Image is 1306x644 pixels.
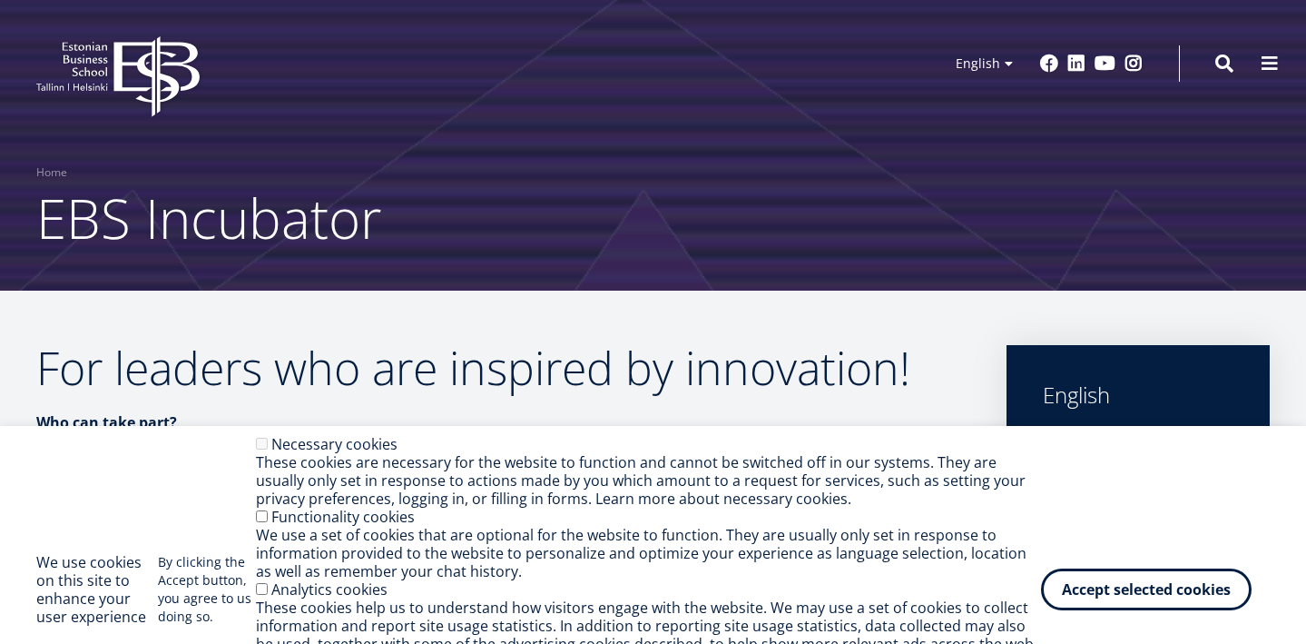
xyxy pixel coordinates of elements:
a: Linkedin [1067,54,1085,73]
label: Necessary cookies [271,434,398,454]
h2: We use cookies on this site to enhance your user experience [36,553,158,626]
a: Home [36,163,67,182]
span: EBS Incubator [36,181,381,255]
strong: Who can take part? [36,412,177,432]
p: By clicking the Accept button, you agree to us doing so. [158,553,256,626]
button: Accept selected cookies [1041,569,1252,610]
a: Youtube [1095,54,1115,73]
div: English [1043,381,1233,409]
label: Analytics cookies [271,580,388,599]
h2: For leaders who are inspired by innovation! [36,345,970,391]
div: We use a set of cookies that are optional for the website to function. They are usually only set ... [256,526,1041,580]
div: These cookies are necessary for the website to function and cannot be switched off in our systems... [256,453,1041,508]
label: Functionality cookies [271,507,415,527]
a: Instagram [1124,54,1143,73]
a: Facebook [1040,54,1058,73]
